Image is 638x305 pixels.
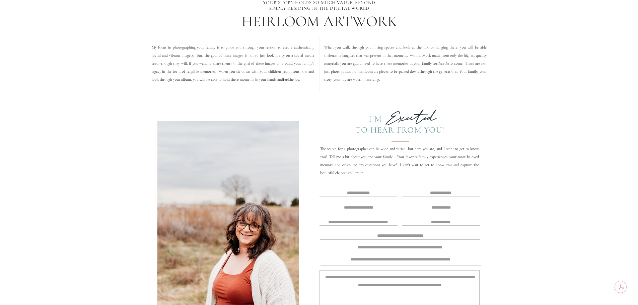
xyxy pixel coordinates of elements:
[152,43,314,92] p: My focus in photographing your family is to guide you through your session to create authenticall...
[437,61,449,66] i: decades
[234,14,405,31] h1: heirloom artwork
[329,53,336,58] b: hear
[386,108,436,127] b: Excited
[320,145,479,169] p: The search for a photographer can be wide and varied, but here you are, and I want to get to know...
[359,114,382,124] div: I'm
[324,43,487,92] p: When you walk through your living spaces and look at the photos hanging there, you will be able t...
[351,125,449,135] div: To Hear from you!
[283,77,289,82] b: feel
